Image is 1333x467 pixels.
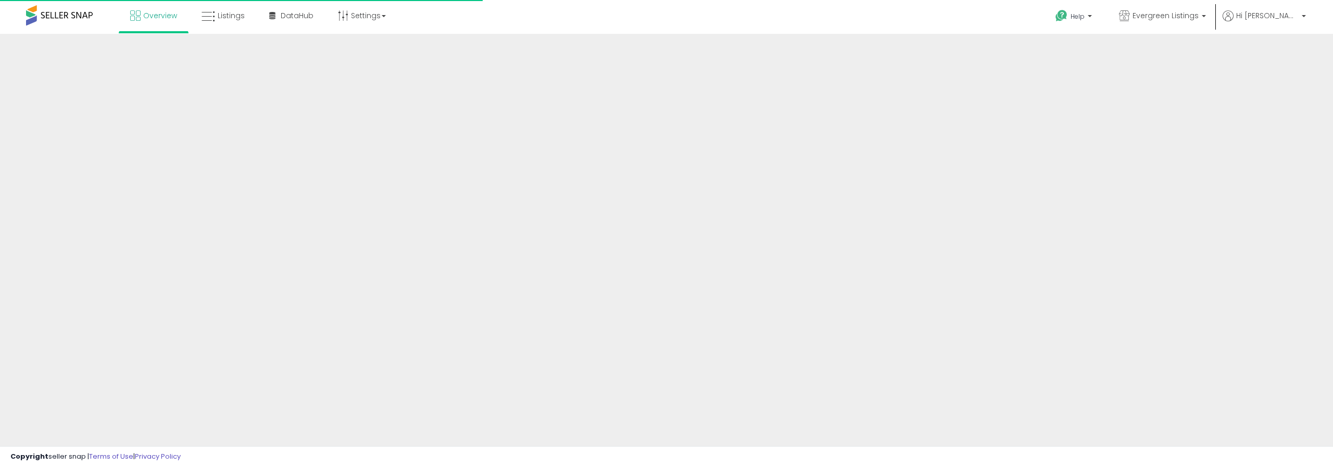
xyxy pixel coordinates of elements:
[1236,10,1299,21] span: Hi [PERSON_NAME]
[10,452,181,462] div: seller snap | |
[218,10,245,21] span: Listings
[1047,2,1102,34] a: Help
[143,10,177,21] span: Overview
[89,451,133,461] a: Terms of Use
[281,10,313,21] span: DataHub
[1071,12,1085,21] span: Help
[1055,9,1068,22] i: Get Help
[1223,10,1306,34] a: Hi [PERSON_NAME]
[10,451,48,461] strong: Copyright
[135,451,181,461] a: Privacy Policy
[1133,10,1199,21] span: Evergreen Listings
